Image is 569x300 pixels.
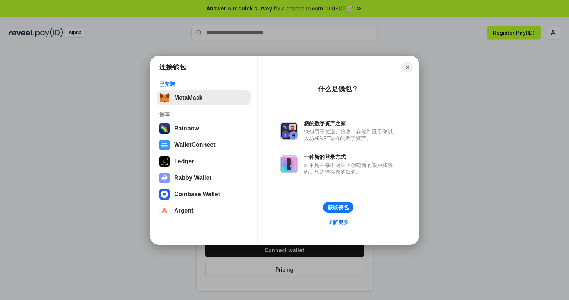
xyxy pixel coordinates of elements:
div: Coinbase Wallet [174,191,220,198]
img: svg+xml,%3Csvg%20width%3D%2228%22%20height%3D%2228%22%20viewBox%3D%220%200%2028%2028%22%20fill%3D... [159,140,170,150]
img: svg+xml,%3Csvg%20fill%3D%22none%22%20height%3D%2233%22%20viewBox%3D%220%200%2035%2033%22%20width%... [159,93,170,103]
a: 了解更多 [323,217,353,227]
div: Ledger [174,158,194,165]
div: Argent [174,207,194,214]
img: svg+xml,%3Csvg%20xmlns%3D%22http%3A%2F%2Fwww.w3.org%2F2000%2Fsvg%22%20fill%3D%22none%22%20viewBox... [159,173,170,183]
img: svg+xml,%3Csvg%20xmlns%3D%22http%3A%2F%2Fwww.w3.org%2F2000%2Fsvg%22%20width%3D%2228%22%20height%3... [159,156,170,167]
button: WalletConnect [157,137,251,152]
img: svg+xml,%3Csvg%20xmlns%3D%22http%3A%2F%2Fwww.w3.org%2F2000%2Fsvg%22%20fill%3D%22none%22%20viewBox... [280,122,298,140]
h1: 连接钱包 [159,63,186,72]
button: Argent [157,203,251,218]
button: Coinbase Wallet [157,187,251,202]
div: 了解更多 [328,219,349,225]
div: 什么是钱包？ [318,84,358,93]
div: 一种新的登录方式 [304,154,396,160]
div: MetaMask [174,95,202,101]
button: Close [402,62,413,72]
img: svg+xml,%3Csvg%20width%3D%2228%22%20height%3D%2228%22%20viewBox%3D%220%200%2028%2028%22%20fill%3D... [159,205,170,216]
div: 推荐 [159,111,248,118]
img: svg+xml,%3Csvg%20width%3D%2228%22%20height%3D%2228%22%20viewBox%3D%220%200%2028%2028%22%20fill%3D... [159,189,170,200]
button: Ledger [157,154,251,169]
div: 获取钱包 [328,204,349,211]
div: Rabby Wallet [174,174,211,181]
div: 已安装 [159,81,248,87]
div: 而不是在每个网站上创建新的账户和密码，只需连接您的钱包。 [304,162,396,175]
img: svg+xml,%3Csvg%20width%3D%22120%22%20height%3D%22120%22%20viewBox%3D%220%200%20120%20120%22%20fil... [159,123,170,134]
div: 钱包用于发送、接收、存储和显示像以太坊和NFT这样的数字资产。 [304,128,396,142]
button: Rabby Wallet [157,170,251,185]
button: 获取钱包 [323,202,353,213]
div: Rainbow [174,125,199,132]
button: MetaMask [157,90,251,105]
img: svg+xml,%3Csvg%20xmlns%3D%22http%3A%2F%2Fwww.w3.org%2F2000%2Fsvg%22%20fill%3D%22none%22%20viewBox... [280,155,298,173]
button: Rainbow [157,121,251,136]
div: WalletConnect [174,142,216,148]
div: 您的数字资产之家 [304,120,396,127]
